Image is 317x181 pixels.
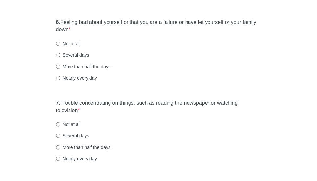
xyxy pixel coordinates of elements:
[56,63,110,70] label: More than half the days
[56,133,60,138] input: Several days
[56,51,89,58] label: Several days
[56,156,60,161] input: Nearly every day
[56,122,60,126] input: Not at all
[56,100,60,105] strong: 7.
[56,19,60,25] strong: 6.
[56,53,60,57] input: Several days
[56,76,60,80] input: Nearly every day
[56,155,97,162] label: Nearly every day
[56,74,97,81] label: Nearly every day
[56,132,89,139] label: Several days
[56,99,261,114] label: Trouble concentrating on things, such as reading the newspaper or watching television
[56,41,60,46] input: Not at all
[56,64,60,69] input: More than half the days
[56,144,110,150] label: More than half the days
[56,121,81,127] label: Not at all
[56,40,81,47] label: Not at all
[56,19,261,34] label: Feeling bad about yourself or that you are a failure or have let yourself or your family down
[56,145,60,149] input: More than half the days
